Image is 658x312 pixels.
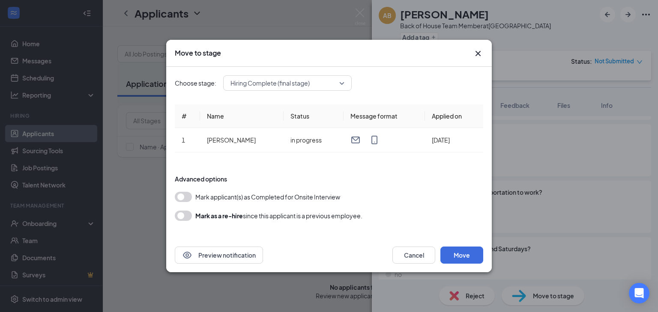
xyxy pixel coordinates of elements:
[182,250,192,260] svg: Eye
[195,212,243,220] b: Mark as a re-hire
[200,104,284,128] th: Name
[175,175,483,183] div: Advanced options
[175,78,216,88] span: Choose stage:
[425,128,483,152] td: [DATE]
[175,104,200,128] th: #
[350,135,361,145] svg: Email
[284,128,344,152] td: in progress
[473,48,483,59] button: Close
[230,77,310,89] span: Hiring Complete (final stage)
[182,136,185,144] span: 1
[195,211,362,221] div: since this applicant is a previous employee.
[629,283,649,303] div: Open Intercom Messenger
[200,128,284,152] td: [PERSON_NAME]
[175,48,221,58] h3: Move to stage
[440,247,483,264] button: Move
[425,104,483,128] th: Applied on
[392,247,435,264] button: Cancel
[175,247,263,264] button: EyePreview notification
[344,104,425,128] th: Message format
[284,104,344,128] th: Status
[195,192,340,202] span: Mark applicant(s) as Completed for Onsite Interview
[369,135,380,145] svg: MobileSms
[473,48,483,59] svg: Cross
